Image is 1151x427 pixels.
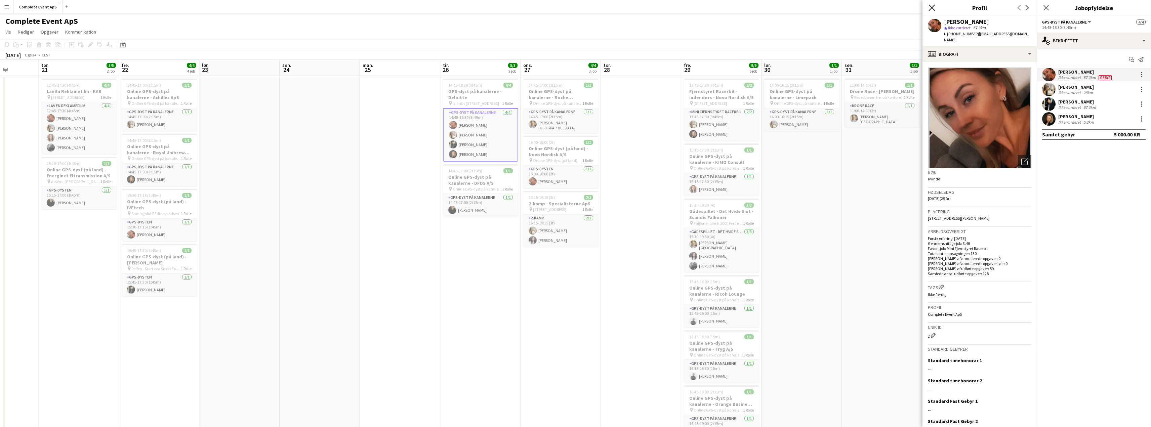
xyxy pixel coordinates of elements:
div: [PERSON_NAME] [1058,84,1094,90]
h3: Online GPS-dyst (på land) - IVFtech [122,199,197,211]
span: Online GPS-dyst på kanalerne [131,101,181,106]
app-job-card: 16:15-16:30 (15m)1/1Online GPS-dyst på kanalerne - Tryg A/S Online GPS-dyst på kanalerne1 RolleGP... [684,330,759,383]
span: 15:45-16:00 (15m) [689,279,720,284]
app-card-role: GPS-dyst på kanalerne1/114:45-17:00 (2t15m)[PERSON_NAME] [443,194,518,217]
div: 15:15-17:00 (1t45m)1/1Online GPS-dyst (på land) - Energinet Eltransmission A/S Assens, [GEOGRAPHI... [41,157,117,209]
span: Ikke vurderet [948,25,971,30]
div: Ikke vurderet [1058,90,1082,95]
app-card-role: GPS-dyst på kanalerne1/115:15-17:30 (2t15m)[PERSON_NAME] [684,173,759,196]
app-job-card: 14:45-17:00 (2t15m)1/1Online GPS-dyst på kanalerne - Roche Diagnostics Online GPS-dyst på kanaler... [523,79,599,133]
a: Vis [3,28,14,36]
span: 1 Rolle [100,179,111,184]
div: 1 job [910,69,919,74]
span: Online GPS-dyst på kanalerne [694,297,743,302]
span: 1 Rolle [582,101,593,106]
span: Online GPS-dyst på kanalerne [694,166,743,171]
app-card-role: GPS-dysten1/115:15-17:00 (1t45m)[PERSON_NAME] [41,186,117,209]
span: 1/1 [744,147,754,153]
p: Samlede antal udførte opgaver: 128 [928,271,1031,276]
div: 16:15-19:15 (3t)2/22-kamp - Specialisterne ApS [STREET_ADDRESS]1 Rolle2-kamp2/216:15-19:15 (3t)[P... [523,191,599,247]
h3: Online GPS-dyst på kanalerne - KIMO Consult [684,153,759,165]
div: [PERSON_NAME] [1058,114,1095,120]
app-job-card: 15:45-17:30 (1t45m)1/1Online GPS-dyst (på land) - [PERSON_NAME] Reffen - Start ved Street Food om... [122,244,197,296]
span: 16:15-16:30 (15m) [689,334,720,339]
app-card-role: GPS-dyst på kanalerne4/414:45-18:30 (3t45m)[PERSON_NAME][PERSON_NAME][PERSON_NAME][PERSON_NAME] [443,108,518,162]
span: 1/1 [905,83,914,88]
h3: Placering [928,209,1031,215]
span: 15:30-17:15 (1t45m) [127,193,161,198]
span: 15:45-17:30 (1t45m) [127,248,161,253]
span: Uge 34 [22,52,39,57]
span: 4/4 [503,83,513,88]
app-card-role: GPS-dyst på kanalerne1/114:45-17:00 (2t15m)[PERSON_NAME] [122,163,197,186]
img: Mandskabs avatar eller foto [928,68,1031,168]
span: 12:45-17:30 (4t45m) [47,83,81,88]
h3: Unik ID [928,324,1031,330]
span: 15:15-17:30 (2t15m) [689,147,723,153]
span: 1/1 [182,138,192,143]
div: [PERSON_NAME] [944,19,989,25]
h3: Tags [928,284,1031,291]
span: [STREET_ADDRESS] [533,207,566,212]
div: 1 job [830,69,838,74]
h3: Profil [928,304,1031,310]
span: lør. [202,62,209,68]
app-job-card: 16:00-18:00 (2t)1/1Online GPS-dyst (på land) - Novo Nordisk A/S Online GPS-dyst (på land)1 RolleG... [523,136,599,188]
span: 14:45-17:00 (2t15m) [529,83,563,88]
span: 1 Rolle [743,221,754,226]
span: 14:45-17:00 (2t15m) [127,138,161,143]
span: 27 [522,66,532,74]
h3: Online GPS-dyst på kanalerne - DFDS A/S [443,174,518,186]
span: 14:45-17:00 (2t15m) [448,168,482,173]
span: 15:30-19:30 (4t) [689,203,715,208]
span: tor. [41,62,49,68]
span: 1 Rolle [743,297,754,302]
div: 14:45-18:30 (3t45m) [1042,25,1146,30]
span: Online GPS-dyst (på land) [533,158,577,163]
span: 2/2 [744,83,754,88]
h3: Jobopfyldelse [1037,3,1151,12]
div: 14:45-18:30 (3t45m)4/4GPS-dyst på kanalerne - Deloitte Islands [STREET_ADDRESS]1 RolleGPS-dyst på... [443,79,518,162]
div: 11:00-14:00 (3t)1/1Drone Race - [PERSON_NAME] Receptionen her på kontoret1 RolleDrone Race1/111:0... [845,79,920,127]
span: Online GPS-dyst på kanalerne [131,156,181,161]
div: [PERSON_NAME] [1058,99,1097,105]
div: 5.2km [1082,120,1095,125]
a: Rediger [15,28,37,36]
span: 1/1 [910,63,919,68]
div: Ikke vurderet [1058,105,1082,110]
app-card-role: GPS-dysten1/116:00-18:00 (2t)[PERSON_NAME] [523,165,599,188]
div: -- [928,407,1031,413]
button: Complete Event ApS [14,0,63,13]
span: 3/3 [744,203,754,208]
span: Receptionen her på kontoret [854,95,902,100]
span: 13:45-17:30 (3t45m) [689,83,723,88]
h3: Online GPS-dyst (på land) - [PERSON_NAME] [122,254,197,266]
h3: Online GPS-dyst på kanalerne - Tryg A/S [684,340,759,352]
h3: Standard gebyrer [928,346,1031,352]
span: 22 [121,66,129,74]
span: 28 [603,66,611,74]
span: 1/1 [744,279,754,284]
div: [PERSON_NAME] [1058,69,1113,75]
div: Åbn foto pop-in [1018,155,1031,168]
h3: Profil [922,3,1037,12]
h3: Online GPS-dyst på kanalerne - Limepack [764,88,839,100]
app-job-card: 14:45-17:00 (2t15m)1/1Online GPS-dyst på kanalerne - Achilles ApS Online GPS-dyst på kanalerne1 R... [122,79,197,131]
span: søn. [845,62,854,68]
p: Complete Event ApS [928,312,1031,317]
app-card-role: GPS-dyst på kanalerne1/116:15-16:30 (15m)[PERSON_NAME] [684,360,759,383]
span: søn. [282,62,291,68]
span: 1 Rolle [823,101,834,106]
span: 1 Rolle [743,408,754,413]
p: Favoritjob: Mini Fjernstyret Racerbil [928,246,1031,251]
h3: Fjernstyret Racerbil - indendørs - Novo Nordisk A/S [684,88,759,100]
span: 1/1 [825,83,834,88]
div: 15:30-17:15 (1t45m)1/1Online GPS-dyst (på land) - IVFtech Start og slut Rådhuspladsen1 RolleGPS-d... [122,189,197,241]
h3: Arbejdsoversigt [928,228,1031,234]
div: Bekræftet [1037,33,1151,49]
span: 1 Rolle [743,166,754,171]
span: 30 [763,66,771,74]
app-job-card: 13:45-17:30 (3t45m)2/2Fjernstyret Racerbil - indendørs - Novo Nordisk A/S [STREET_ADDRESS]1 Rolle... [684,79,759,141]
div: 4 job [187,69,196,74]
